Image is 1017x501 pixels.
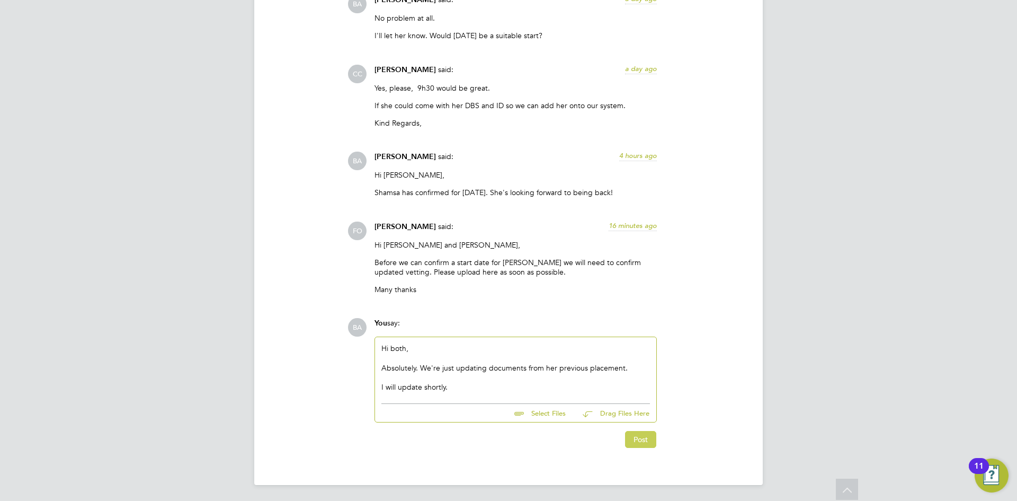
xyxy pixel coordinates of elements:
span: [PERSON_NAME] [374,222,436,231]
span: a day ago [625,64,657,73]
div: Hi both, [381,344,650,392]
p: If she could come with her DBS and ID so we can add her onto our system. [374,101,657,110]
div: 11 [974,466,984,480]
p: Hi [PERSON_NAME] and [PERSON_NAME], [374,240,657,250]
span: BA [348,318,367,337]
p: Shamsa has confirmed for [DATE]. She's looking forward to being back! [374,188,657,197]
p: Hi [PERSON_NAME], [374,170,657,180]
p: Kind Regards, [374,118,657,128]
button: Drag Files Here [574,402,650,425]
div: I will update shortly. [381,382,650,392]
span: said: [438,152,453,161]
span: [PERSON_NAME] [374,152,436,161]
span: 4 hours ago [619,151,657,160]
div: Absolutely. We're just updating documents from her previous placement. [381,363,650,373]
p: Many thanks [374,285,657,294]
span: 16 minutes ago [609,221,657,230]
span: said: [438,222,453,231]
span: CC [348,65,367,83]
span: FO [348,222,367,240]
p: I'll let her know. Would [DATE] be a suitable start? [374,31,657,40]
p: No problem at all. [374,13,657,23]
span: [PERSON_NAME] [374,65,436,74]
span: You [374,319,387,328]
span: said: [438,65,453,74]
p: Yes, please, 9h30 would be great. [374,83,657,93]
button: Open Resource Center, 11 new notifications [975,459,1009,493]
p: Before we can confirm a start date for [PERSON_NAME] we will need to confirm updated vetting. Ple... [374,258,657,277]
button: Post [625,431,656,448]
span: BA [348,152,367,170]
div: say: [374,318,657,337]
